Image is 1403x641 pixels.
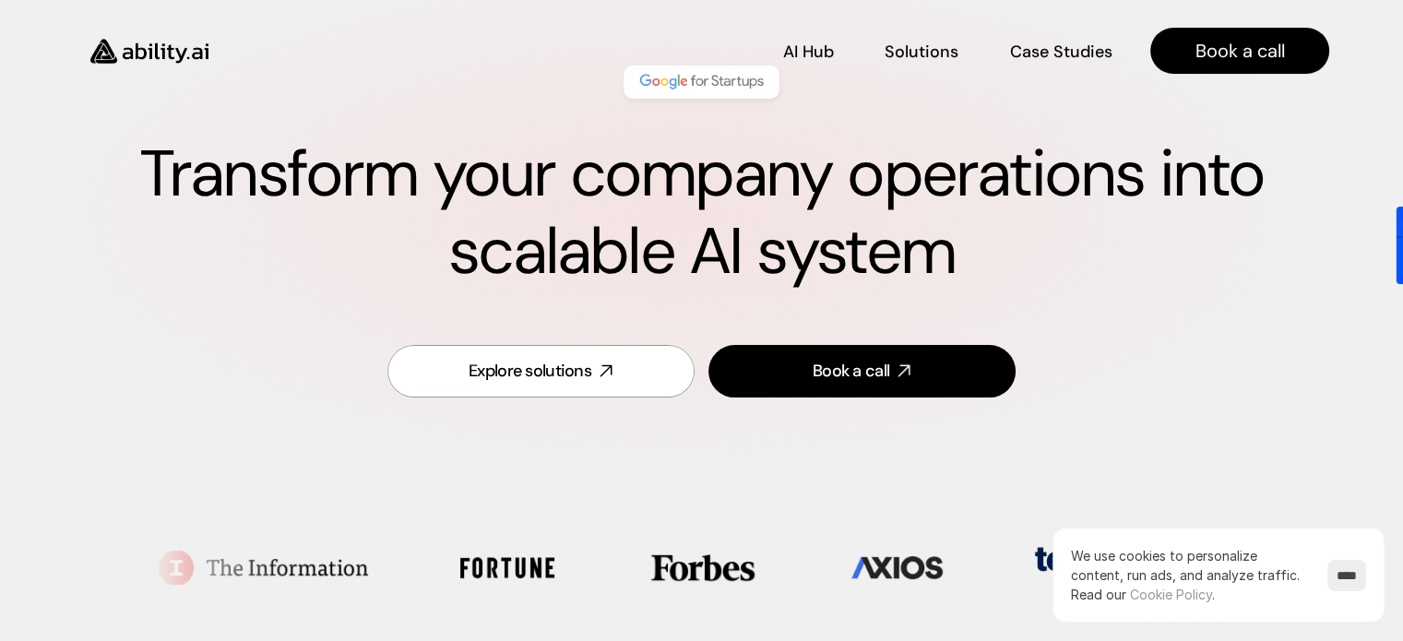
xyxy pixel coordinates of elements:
[387,345,695,398] a: Explore solutions
[1010,41,1112,64] p: Case Studies
[783,41,834,64] p: AI Hub
[1195,38,1285,64] p: Book a call
[469,360,591,383] div: Explore solutions
[1071,546,1309,604] p: We use cookies to personalize content, run ads, and analyze traffic.
[1130,587,1212,602] a: Cookie Policy
[885,41,958,64] p: Solutions
[1071,587,1215,602] span: Read our .
[1009,35,1113,67] a: Case Studies
[783,35,834,67] a: AI Hub
[708,345,1016,398] a: Book a call
[234,28,1329,74] nav: Main navigation
[1150,28,1329,74] a: Book a call
[74,136,1329,291] h1: Transform your company operations into scalable AI system
[813,360,889,383] div: Book a call
[885,35,958,67] a: Solutions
